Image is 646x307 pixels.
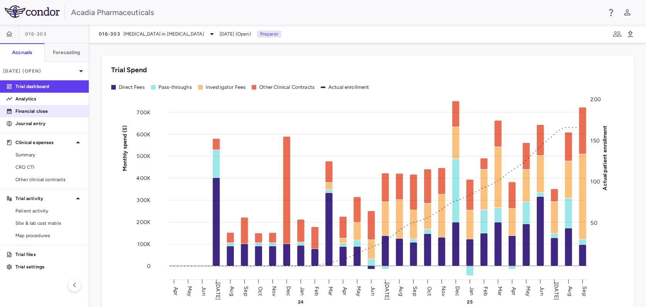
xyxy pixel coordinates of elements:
text: Aug [567,286,573,296]
div: Actual enrollment [328,84,369,91]
p: Preparer [257,31,281,37]
p: Analytics [15,95,83,102]
tspan: 400K [136,175,151,181]
p: Financial close [15,108,83,115]
tspan: 50 [590,220,597,226]
tspan: 150 [590,137,599,144]
text: [DATE] [384,282,390,300]
span: Patient activity [15,207,83,214]
text: 24 [298,299,304,305]
span: [DATE] (Open) [220,31,251,37]
div: Acadia Pharmaceuticals [71,7,601,18]
p: Trial activity [15,195,73,202]
span: [MEDICAL_DATA] in [MEDICAL_DATA] [123,31,204,37]
text: Feb [313,286,320,295]
span: Summary [15,151,83,158]
p: Trial dashboard [15,83,83,90]
text: Jun [539,287,545,295]
tspan: 0 [147,263,151,269]
text: Oct [426,286,433,295]
tspan: 300K [137,197,151,204]
span: Map procedures [15,232,83,239]
p: Journal entry [15,120,83,127]
tspan: Monthly spend ($) [122,125,128,171]
tspan: 500K [137,153,151,159]
tspan: 100 [590,178,600,185]
div: Other Clinical Contracts [259,84,315,91]
text: Jan [299,287,306,295]
text: Apr [172,287,179,295]
text: Apr [342,287,348,295]
text: [DATE] [215,282,221,300]
p: Trial settings [15,263,83,270]
text: Mar [497,286,503,295]
text: 25 [467,299,472,305]
text: Jun [370,287,376,295]
tspan: 600K [137,131,151,137]
text: Feb [482,286,489,295]
text: Mar [327,286,334,295]
span: CRO CTI [15,164,83,171]
span: Site & lab cost matrix [15,220,83,227]
text: Sep [581,286,588,296]
text: Jan [468,287,475,295]
tspan: Actual patient enrollment [602,125,608,190]
h6: Trial Spend [111,65,147,75]
text: May [186,286,193,296]
text: Dec [454,286,461,296]
text: Sep [412,286,418,296]
text: Dec [285,286,292,296]
div: Investigator Fees [206,84,246,91]
span: Other clinical contracts [15,176,83,183]
text: Sep [243,286,249,296]
span: 016-303 [25,31,47,37]
span: 016-303 [99,31,120,37]
p: [DATE] (Open) [3,68,76,75]
tspan: 200K [137,219,151,226]
text: [DATE] [553,282,560,300]
text: Oct [257,286,264,295]
text: Apr [511,287,517,295]
tspan: 700K [137,109,151,115]
tspan: 100K [137,241,151,247]
div: Pass-throughs [159,84,192,91]
text: Aug [398,286,404,296]
text: Aug [229,286,235,296]
text: Nov [440,286,446,296]
h6: Forecasting [53,49,81,56]
p: Clinical expenses [15,139,73,146]
text: May [525,286,531,296]
text: Nov [271,286,277,296]
text: May [355,286,362,296]
h6: Accruals [12,49,32,56]
div: Direct Fees [119,84,145,91]
text: Jun [201,287,207,295]
img: logo-full-BYUhSk78.svg [5,5,60,18]
tspan: 200 [590,96,600,103]
p: Trial files [15,251,83,258]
